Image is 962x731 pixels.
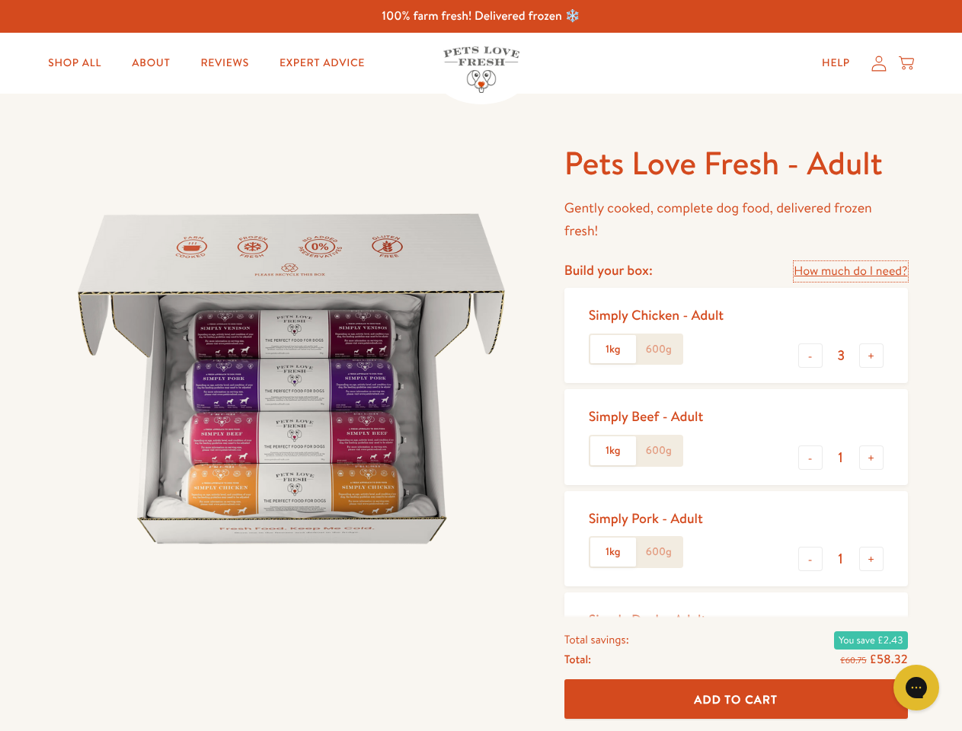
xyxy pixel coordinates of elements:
a: Reviews [188,48,260,78]
span: Total: [564,649,591,669]
span: Total savings: [564,629,629,649]
button: + [859,547,884,571]
h1: Pets Love Fresh - Adult [564,142,908,184]
span: You save £2.43 [834,630,907,649]
label: 1kg [590,538,636,567]
label: 600g [636,538,682,567]
div: Simply Pork - Adult [589,509,703,527]
div: Simply Beef - Adult [589,407,704,425]
label: 600g [636,436,682,465]
p: Gently cooked, complete dog food, delivered frozen fresh! [564,196,908,243]
button: + [859,343,884,368]
span: £58.32 [869,650,907,667]
a: Expert Advice [267,48,377,78]
label: 1kg [590,436,636,465]
a: How much do I need? [794,261,907,282]
button: - [798,343,823,368]
button: Add To Cart [564,679,908,720]
span: Add To Cart [694,691,778,707]
a: Shop All [36,48,113,78]
img: Pets Love Fresh - Adult [55,142,528,615]
label: 1kg [590,335,636,364]
div: Simply Chicken - Adult [589,306,724,324]
s: £60.75 [840,653,866,666]
img: Pets Love Fresh [443,46,519,93]
div: Simply Duck - Adult [589,611,707,628]
button: - [798,547,823,571]
h4: Build your box: [564,261,653,279]
button: + [859,445,884,470]
iframe: Gorgias live chat messenger [886,659,947,716]
a: About [120,48,182,78]
a: Help [810,48,862,78]
button: - [798,445,823,470]
label: 600g [636,335,682,364]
